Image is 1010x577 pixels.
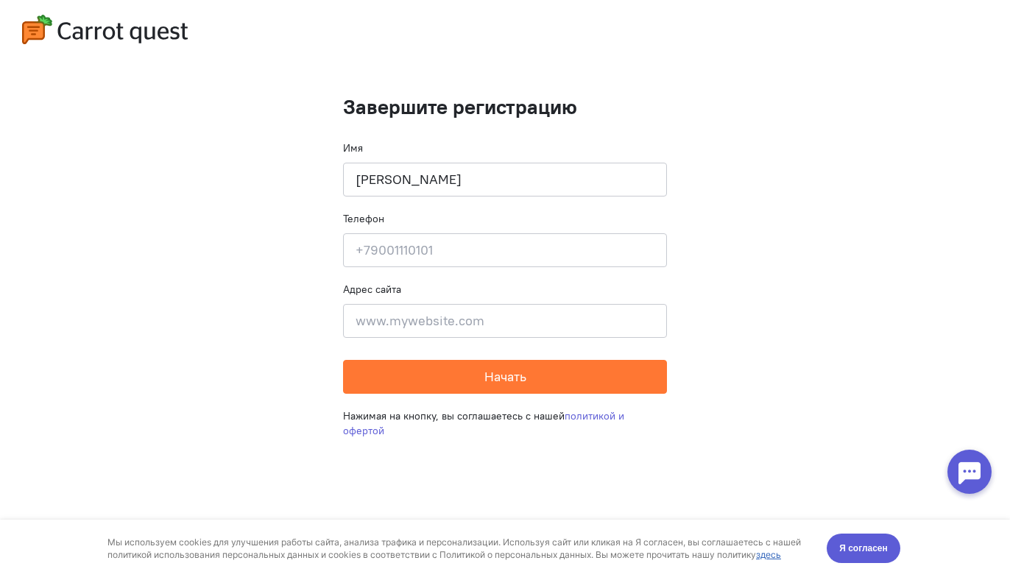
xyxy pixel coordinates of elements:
h1: Завершите регистрацию [343,96,667,118]
a: здесь [756,29,781,40]
img: carrot-quest-logo.svg [22,15,188,44]
input: +79001110101 [343,233,667,267]
label: Адрес сайта [343,282,401,297]
div: Мы используем cookies для улучшения работы сайта, анализа трафика и персонализации. Используя сай... [107,16,810,41]
input: Ваше имя [343,163,667,197]
span: Я согласен [839,21,888,36]
label: Имя [343,141,363,155]
input: www.mywebsite.com [343,304,667,338]
button: Начать [343,360,667,394]
button: Я согласен [827,14,900,43]
a: политикой и офертой [343,409,624,437]
span: Начать [484,368,526,385]
label: Телефон [343,211,384,226]
div: Нажимая на кнопку, вы соглашаетесь с нашей [343,394,667,453]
